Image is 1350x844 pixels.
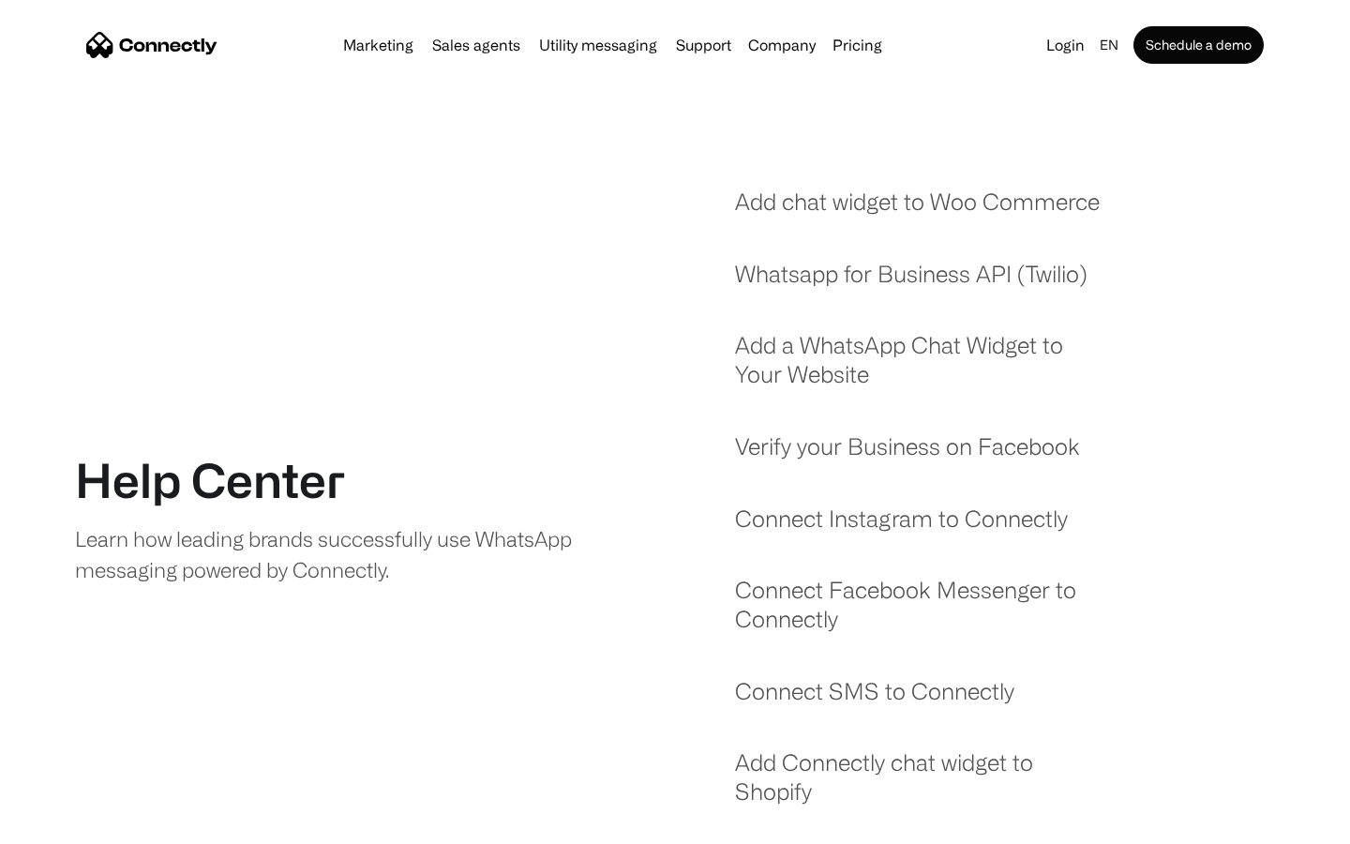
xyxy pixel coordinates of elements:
a: Whatsapp for Business API (Twilio) [735,260,1087,308]
aside: Language selected: English [19,809,112,837]
a: Login [1039,32,1092,58]
div: Learn how leading brands successfully use WhatsApp messaging powered by Connectly. [75,523,588,585]
div: en [1092,32,1130,58]
a: Schedule a demo [1133,26,1264,64]
a: Verify your Business on Facebook [735,432,1080,480]
h1: Help Center [75,452,345,508]
a: Utility messaging [532,38,665,53]
a: Add chat widget to Woo Commerce [735,188,1100,235]
a: Add a WhatsApp Chat Widget to Your Website [735,331,1113,407]
div: Company [748,32,816,58]
a: Pricing [825,38,890,53]
a: Add Connectly chat widget to Shopify [735,748,1113,824]
a: Connect Facebook Messenger to Connectly [735,576,1113,652]
div: Company [742,32,821,58]
a: home [86,31,217,59]
ul: Language list [37,811,112,837]
a: Connect Instagram to Connectly [735,505,1068,552]
a: Marketing [336,38,421,53]
a: Support [668,38,739,53]
a: Connect SMS to Connectly [735,677,1014,725]
a: Sales agents [425,38,528,53]
div: en [1100,32,1118,58]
